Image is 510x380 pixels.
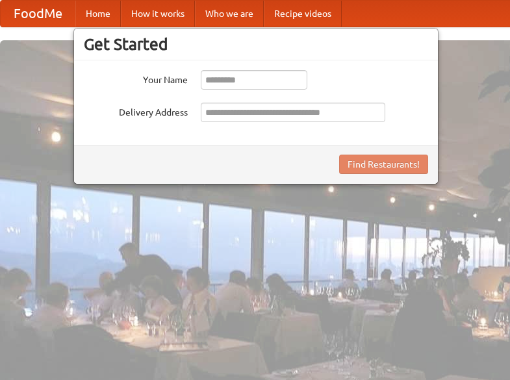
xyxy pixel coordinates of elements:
[121,1,195,27] a: How it works
[339,155,428,174] button: Find Restaurants!
[1,1,75,27] a: FoodMe
[264,1,342,27] a: Recipe videos
[195,1,264,27] a: Who we are
[84,70,188,86] label: Your Name
[84,34,428,54] h3: Get Started
[75,1,121,27] a: Home
[84,103,188,119] label: Delivery Address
